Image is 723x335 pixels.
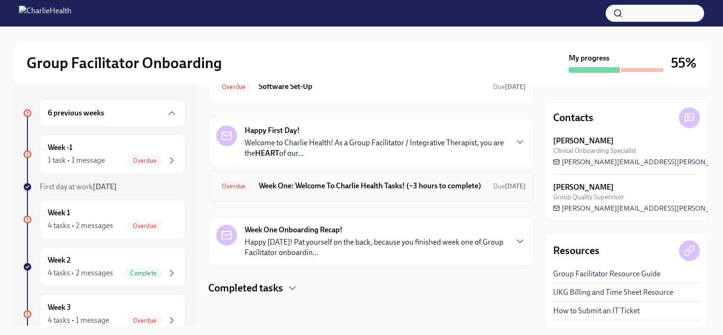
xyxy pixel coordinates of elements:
[245,125,300,136] strong: Happy First Day!
[553,146,636,155] span: Clinical Onboarding Specialist
[553,182,614,193] strong: [PERSON_NAME]
[48,315,109,326] div: 4 tasks • 1 message
[216,79,526,94] a: OverdueSoftware Set-UpDue[DATE]
[245,225,343,235] strong: Week One Onboarding Recap!
[23,182,185,192] a: First day at work[DATE]
[245,237,507,258] p: Happy [DATE]! Pat yourself on the back, because you finished week one of Group Facilitator onboar...
[40,99,185,127] div: 6 previous weeks
[493,82,526,91] span: August 19th, 2025 10:00
[26,53,222,72] h2: Group Facilitator Onboarding
[216,83,251,90] span: Overdue
[93,182,117,191] strong: [DATE]
[48,302,71,313] h6: Week 3
[259,181,485,191] h6: Week One: Welcome To Charlie Health Tasks! (~3 hours to complete)
[127,222,162,229] span: Overdue
[48,220,113,231] div: 4 tasks • 2 messages
[553,287,673,298] a: UKG Billing and Time Sheet Resource
[569,53,609,63] strong: My progress
[553,269,661,279] a: Group Facilitator Resource Guide
[553,193,624,202] span: Group Quality Supervisor
[505,182,526,190] strong: [DATE]
[48,208,70,218] h6: Week 1
[259,81,485,92] h6: Software Set-Up
[493,182,526,191] span: August 25th, 2025 10:00
[48,255,71,265] h6: Week 2
[255,149,279,158] strong: HEART
[671,54,697,71] h3: 55%
[245,138,507,159] p: Welcome to Charlie Health! As a Group Facilitator / Integrative Therapist, you are the of our...
[493,83,526,91] span: Due
[19,6,71,21] img: CharlieHealth
[23,200,185,239] a: Week 14 tasks • 2 messagesOverdue
[23,134,185,174] a: Week -11 task • 1 messageOverdue
[127,317,162,324] span: Overdue
[216,178,526,194] a: OverdueWeek One: Welcome To Charlie Health Tasks! (~3 hours to complete)Due[DATE]
[553,111,593,125] h4: Contacts
[208,281,534,295] div: Completed tasks
[216,183,251,190] span: Overdue
[493,182,526,190] span: Due
[124,270,162,277] span: Complete
[127,157,162,164] span: Overdue
[48,155,105,166] div: 1 task • 1 message
[40,182,117,191] span: First day at work
[553,306,640,316] a: How to Submit an IT Ticket
[553,324,635,335] a: GF Onboarding Checklist
[553,244,600,258] h4: Resources
[23,294,185,334] a: Week 34 tasks • 1 messageOverdue
[48,268,113,278] div: 4 tasks • 2 messages
[48,108,104,118] h6: 6 previous weeks
[505,83,526,91] strong: [DATE]
[23,247,185,287] a: Week 24 tasks • 2 messagesComplete
[208,281,283,295] h4: Completed tasks
[553,136,614,146] strong: [PERSON_NAME]
[48,142,72,153] h6: Week -1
